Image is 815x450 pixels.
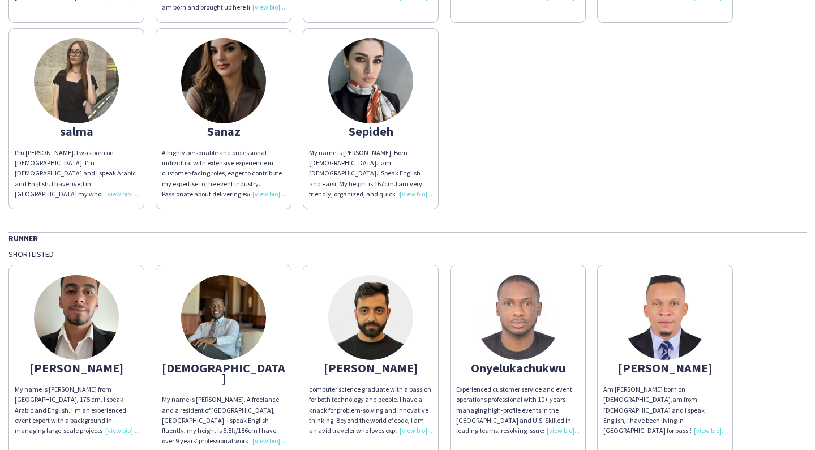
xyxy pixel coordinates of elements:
[8,232,807,243] div: Runner
[328,275,413,360] img: thumb-417c8673-8c36-49d0-87d6-6f1269992a19.jpg
[15,126,138,136] div: salma
[181,275,266,360] img: thumb-6502f0c85a301.jpeg
[309,363,432,373] div: [PERSON_NAME]
[456,384,580,436] div: Experienced customer service and event operations professional with 10+ years managing high-profi...
[15,148,138,199] div: I’m [PERSON_NAME]. I was born on [DEMOGRAPHIC_DATA]. I’m [DEMOGRAPHIC_DATA] and I speak Arabic an...
[162,363,285,383] div: [DEMOGRAPHIC_DATA]
[162,395,285,446] div: My name is [PERSON_NAME]. A freelance and a resident of [GEOGRAPHIC_DATA], [GEOGRAPHIC_DATA]. I s...
[162,126,285,136] div: Sanaz
[309,148,432,199] div: My name is [PERSON_NAME], Born [DEMOGRAPHIC_DATA].I am [DEMOGRAPHIC_DATA].I Speak English and Far...
[456,363,580,373] div: Onyelukachukwu
[34,38,119,123] img: thumb-2d7b2d94-a3ec-45da-9ea2-347764875c5c.jpg
[8,249,807,259] div: Shortlisted
[309,126,432,136] div: Sepideh
[309,384,432,436] div: computer science graduate with a passion for both technology and people. I have a knack for probl...
[475,275,560,360] img: thumb-678f943da632a.jpeg
[181,38,266,123] img: thumb-688835faa37ed.jpeg
[15,384,138,436] div: My name is [PERSON_NAME] from [GEOGRAPHIC_DATA], 175 cm. I speak Arabic and English. I'm an exper...
[328,38,413,123] img: thumb-42205078-6394-42aa-87a1-9da88fb56501.jpg
[603,384,727,436] div: Am [PERSON_NAME] born on [DEMOGRAPHIC_DATA],am from [DEMOGRAPHIC_DATA] and i speak English, i hav...
[623,275,707,360] img: thumb-65b5ff6fabdf3.jpg
[34,275,119,360] img: thumb-76e41618-0879-428c-98e5-f3bd1fefabc1.jpg
[162,148,285,199] div: A highly personable and professional individual with extensive experience in customer-facing role...
[603,363,727,373] div: [PERSON_NAME]
[15,363,138,373] div: [PERSON_NAME]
